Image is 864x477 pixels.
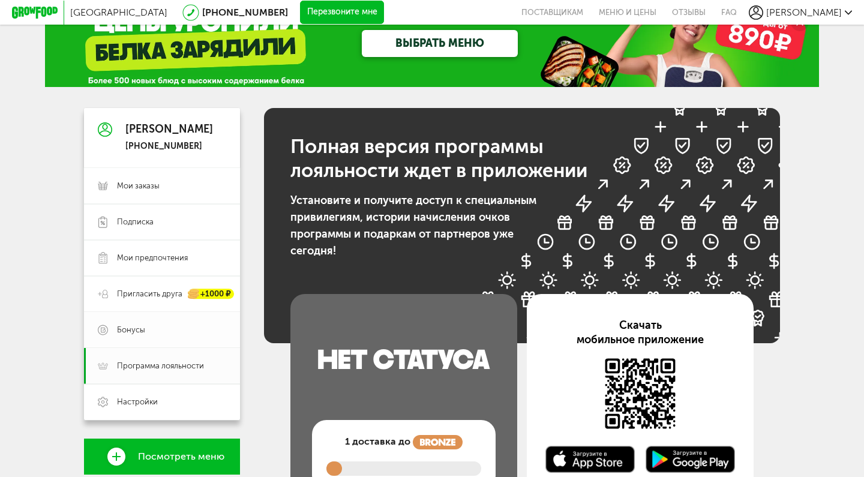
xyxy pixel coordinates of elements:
[84,240,240,276] a: Мои предпочтения
[470,108,796,343] img: бонусы GrowFood
[125,124,213,136] div: [PERSON_NAME]
[84,168,240,204] a: Мои заказы
[84,348,240,384] a: Программа лояльности
[117,397,158,407] span: Настройки
[603,356,677,431] img: Доступно в AppStore
[117,253,188,263] span: Мои предпочтения
[117,217,154,227] span: Подписка
[117,361,204,371] span: Программа лояльности
[545,446,635,473] img: Доступно в AppStore
[117,289,182,299] span: Пригласить друга
[290,318,517,420] img: программа лояльности GrowFood
[413,435,463,449] img: программа лояльности GrowFood
[290,192,553,259] p: Установите и получите доступ к специальным привилегиям, истории начисления очков программы и пода...
[362,30,518,57] a: ВЫБРАТЬ МЕНЮ
[84,204,240,240] a: Подписка
[84,276,240,312] a: Пригласить друга +1000 ₽
[188,289,234,299] div: +1000 ₽
[300,1,384,25] button: Перезвоните мне
[84,312,240,348] a: Бонусы
[84,439,240,475] a: Посмотреть меню
[290,134,624,182] h1: Полная версия программы лояльности ждет в приложении
[202,7,288,18] a: [PHONE_NUMBER]
[645,446,736,473] img: Доступно в Google Play
[577,319,704,346] span: Скачать мобильное приложение
[766,7,842,18] span: [PERSON_NAME]
[84,384,240,420] a: Настройки
[125,141,213,152] div: [PHONE_NUMBER]
[117,325,145,335] span: Бонусы
[345,434,410,449] span: 1 доставка до
[117,181,160,191] span: Мои заказы
[70,7,167,18] span: [GEOGRAPHIC_DATA]
[138,451,224,462] span: Посмотреть меню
